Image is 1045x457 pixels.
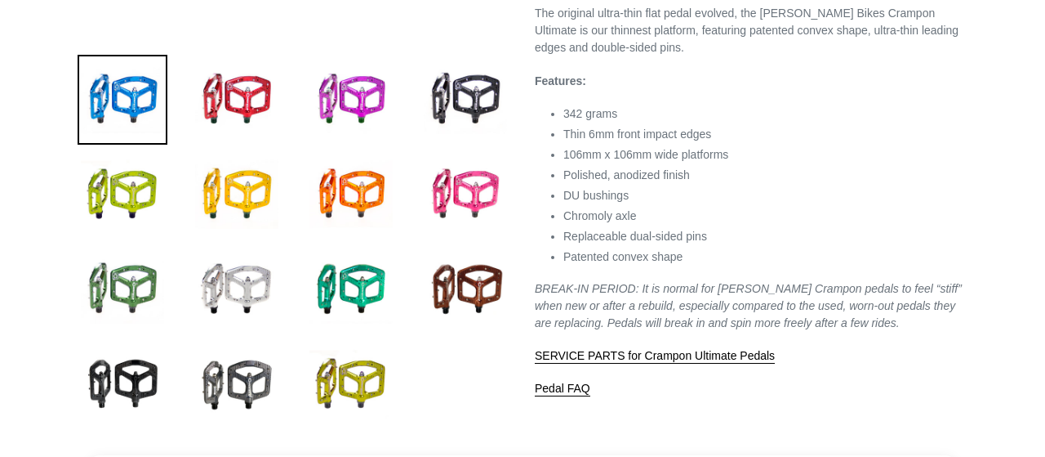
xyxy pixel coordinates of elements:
span: Patented convex shape [563,250,683,263]
strong: Features: [535,74,586,87]
img: Load image into Gallery viewer, Crampon Ultimate Pedals [78,55,167,145]
p: The original ultra-thin flat pedal evolved, the [PERSON_NAME] Bikes Crampon Ultimate is our thinn... [535,5,967,56]
img: Load image into Gallery viewer, Crampon Ultimate Pedals [306,244,396,334]
li: Chromoly axle [563,208,967,225]
span: SERVICE PARTS for Crampon Ultimate Pedals [535,349,775,362]
img: Load image into Gallery viewer, Crampon Ultimate Pedals [306,339,396,429]
li: Polished, anodized finish [563,167,967,184]
img: Load image into Gallery viewer, Crampon Ultimate Pedals [192,55,282,145]
img: Load image into Gallery viewer, Crampon Ultimate Pedals [192,150,282,240]
a: Pedal FAQ [535,382,590,397]
img: Load image into Gallery viewer, Crampon Ultimate Pedals [78,150,167,240]
img: Load image into Gallery viewer, Crampon Ultimate Pedals [420,244,510,334]
img: Load image into Gallery viewer, Crampon Ultimate Pedals [78,244,167,334]
img: Load image into Gallery viewer, Crampon Ultimate Pedals [78,339,167,429]
img: Load image into Gallery viewer, Crampon Ultimate Pedals [192,339,282,429]
li: DU bushings [563,187,967,204]
img: Load image into Gallery viewer, Crampon Ultimate Pedals [420,150,510,240]
a: SERVICE PARTS for Crampon Ultimate Pedals [535,349,775,364]
img: Load image into Gallery viewer, Crampon Ultimate Pedals [192,244,282,334]
li: Replaceable dual-sided pins [563,228,967,245]
em: BREAK-IN PERIOD: It is normal for [PERSON_NAME] Crampon pedals to feel “stiff” when new or after ... [535,282,962,329]
li: Thin 6mm front impact edges [563,126,967,143]
li: 342 grams [563,105,967,123]
img: Load image into Gallery viewer, Crampon Ultimate Pedals [306,55,396,145]
li: 106mm x 106mm wide platforms [563,146,967,164]
img: Load image into Gallery viewer, Crampon Ultimate Pedals [420,55,510,145]
img: Load image into Gallery viewer, Crampon Ultimate Pedals [306,150,396,240]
